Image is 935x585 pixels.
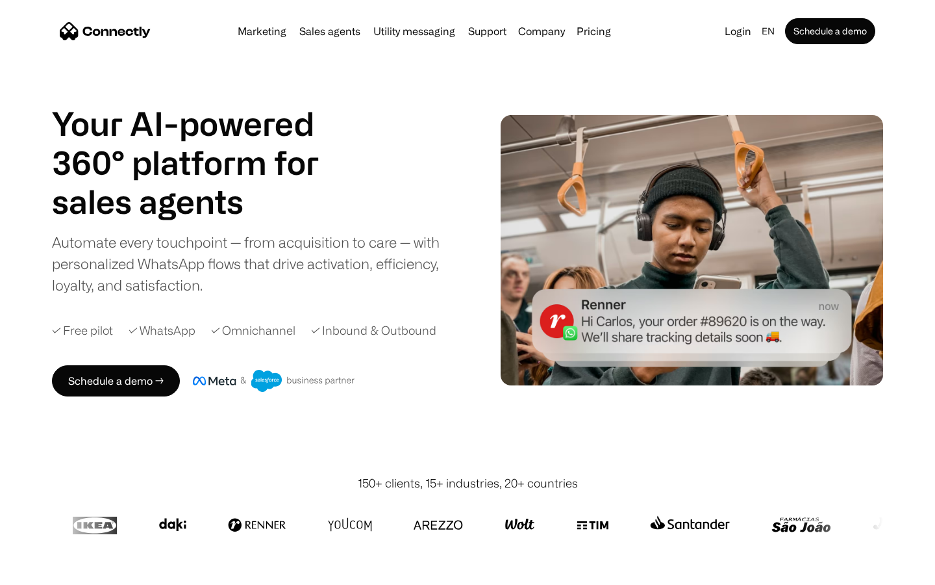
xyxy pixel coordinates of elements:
[52,322,113,339] div: ✓ Free pilot
[719,22,756,40] a: Login
[518,22,565,40] div: Company
[358,474,578,492] div: 150+ clients, 15+ industries, 20+ countries
[571,26,616,36] a: Pricing
[52,231,461,296] div: Automate every touchpoint — from acquisition to care — with personalized WhatsApp flows that driv...
[463,26,512,36] a: Support
[311,322,436,339] div: ✓ Inbound & Outbound
[785,18,875,44] a: Schedule a demo
[294,26,366,36] a: Sales agents
[762,22,775,40] div: en
[129,322,195,339] div: ✓ WhatsApp
[232,26,292,36] a: Marketing
[211,322,295,339] div: ✓ Omnichannel
[52,365,180,396] a: Schedule a demo →
[193,370,355,392] img: Meta and Salesforce business partner badge.
[13,561,78,580] aside: Language selected: English
[368,26,460,36] a: Utility messaging
[52,182,351,221] h1: sales agents
[26,562,78,580] ul: Language list
[52,104,351,182] h1: Your AI-powered 360° platform for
